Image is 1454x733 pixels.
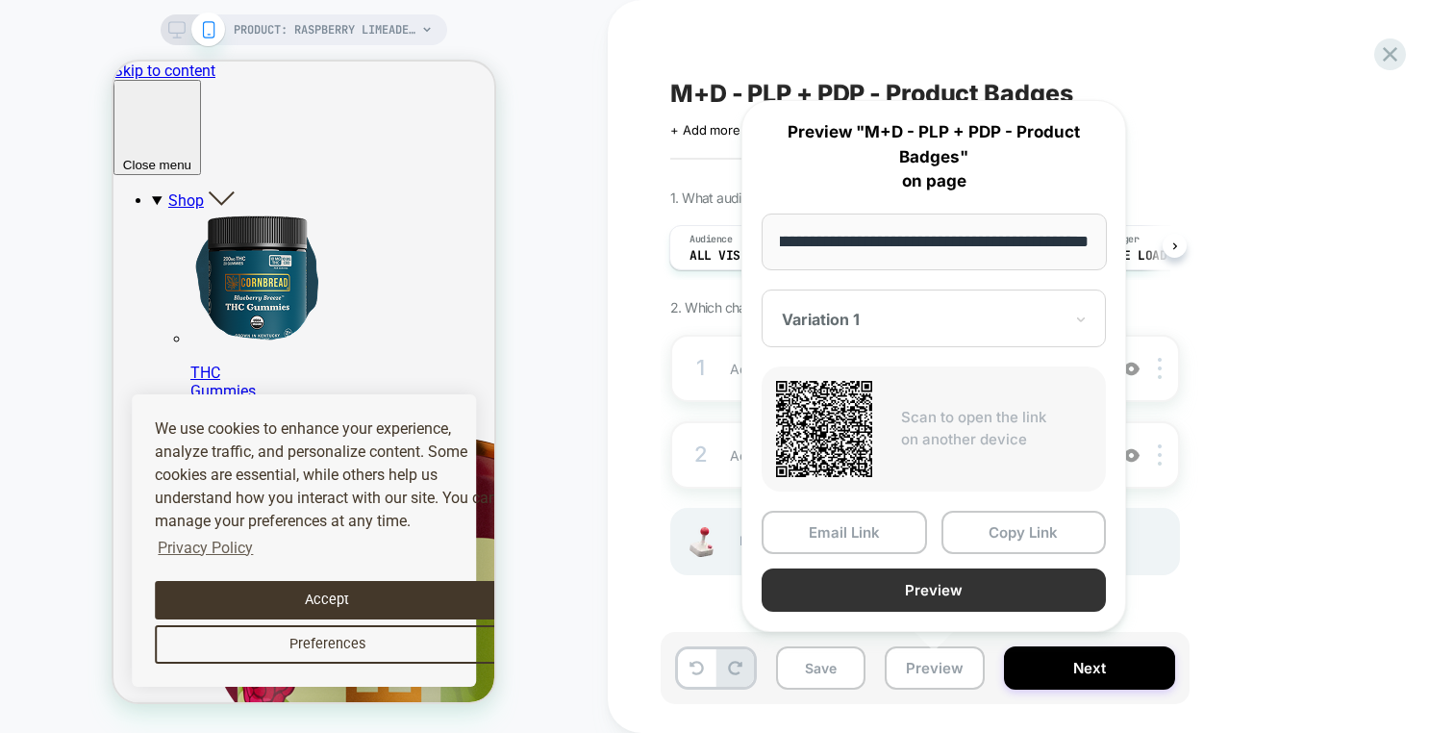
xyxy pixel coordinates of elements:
span: 2. Which changes the experience contains? [670,299,921,316]
a: Privacy Policy (opens in a new tab) [41,471,142,500]
div: 1 [691,349,711,388]
button: Accept [41,519,386,558]
button: Copy Link [941,511,1107,554]
button: Preview [762,569,1106,612]
p: Scan to open the link on another device [901,407,1091,450]
a: THCGummies [77,268,381,339]
img: close [1158,358,1162,379]
span: Close menu [10,96,78,111]
span: PRODUCT: Raspberry Limeade THC [PERSON_NAME], 5mg [rapsberry] [234,14,416,45]
button: Gorgias live chat [10,7,58,55]
img: THC Gummies [77,148,212,283]
div: cookie bar [18,333,363,625]
button: Email Link [762,511,927,554]
button: Save [776,646,865,690]
span: Gummies [77,320,381,339]
img: arrow [94,129,121,144]
span: + Add more info [670,122,766,138]
button: Preview [885,646,985,690]
button: Next [1004,646,1175,690]
div: 2 [691,436,711,474]
summary: Shop arrow [38,129,381,148]
img: Joystick [682,527,720,557]
p: THC [77,302,381,339]
a: Shop [55,130,90,148]
img: close [1158,444,1162,466]
span: M+D - PLP + PDP - Product Badges [670,79,1072,108]
p: Preview "M+D - PLP + PDP - Product Badges" on page [762,120,1106,194]
span: Audience [689,233,733,246]
span: All Visitors [689,249,777,263]
button: Preferences [41,564,386,602]
span: 1. What audience and where will the experience run? [670,190,971,206]
span: We use cookies to enhance your experience, analyze traffic, and personalize content. Some cookies... [41,358,384,468]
